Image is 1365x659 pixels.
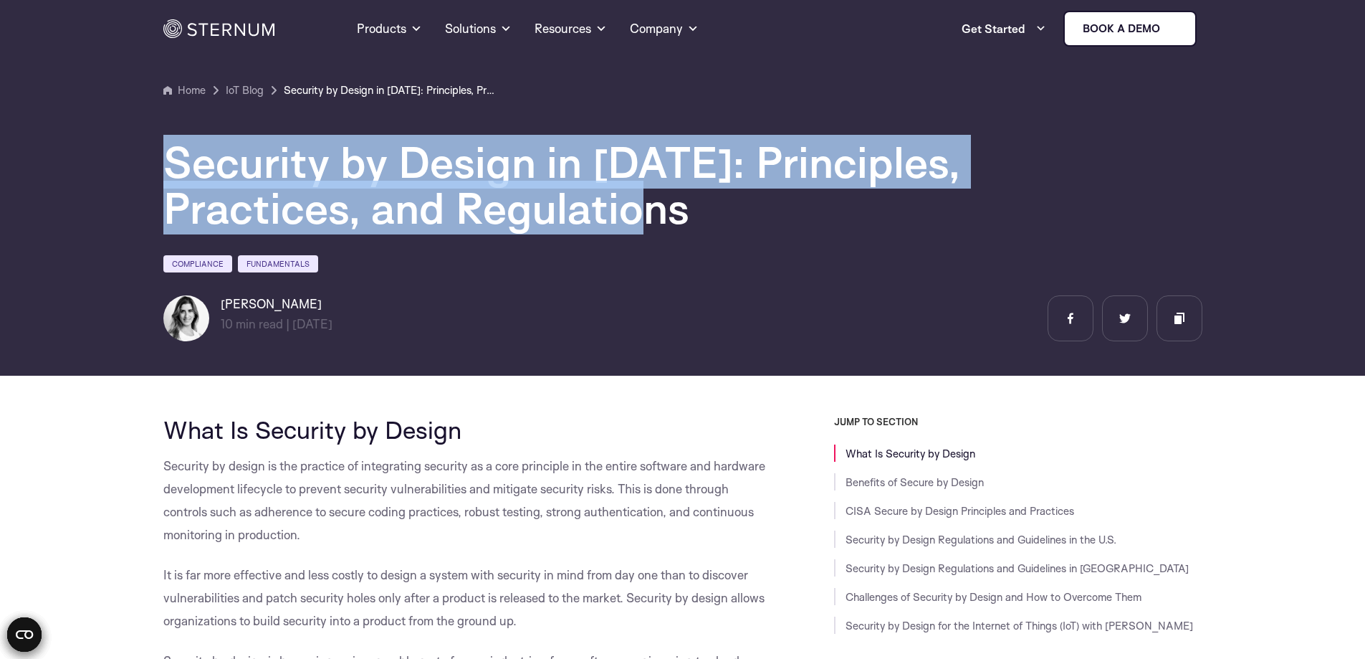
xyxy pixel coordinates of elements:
a: CISA Secure by Design Principles and Practices [846,504,1074,518]
a: Security by Design in [DATE]: Principles, Practices, and Regulations [284,82,499,99]
button: Open CMP widget [7,617,42,652]
img: sternum iot [1166,23,1177,34]
a: Benefits of Secure by Design [846,475,984,489]
h2: What Is Security by Design [163,416,770,443]
a: Security by Design for the Internet of Things (IoT) with [PERSON_NAME] [846,619,1193,632]
a: Products [357,3,422,54]
img: Shlomit Cymbalista [163,295,209,341]
span: [DATE] [292,316,332,331]
a: Compliance [163,255,232,272]
span: 10 [221,316,233,331]
a: Fundamentals [238,255,318,272]
a: Book a demo [1063,11,1197,47]
h1: Security by Design in [DATE]: Principles, Practices, and Regulations [163,139,1023,231]
h3: JUMP TO SECTION [834,416,1202,427]
a: Security by Design Regulations and Guidelines in [GEOGRAPHIC_DATA] [846,561,1189,575]
span: Security by design is the practice of integrating security as a core principle in the entire soft... [163,458,765,542]
a: Resources [535,3,607,54]
h6: [PERSON_NAME] [221,295,332,313]
a: Solutions [445,3,512,54]
a: Security by Design Regulations and Guidelines in the U.S. [846,533,1116,546]
a: Get Started [962,14,1046,43]
a: What Is Security by Design [846,447,975,460]
a: Challenges of Security by Design and How to Overcome Them [846,590,1141,604]
a: Home [163,82,206,99]
a: IoT Blog [226,82,264,99]
span: min read | [221,316,289,331]
a: Company [630,3,699,54]
span: It is far more effective and less costly to design a system with security in mind from day one th... [163,567,765,628]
